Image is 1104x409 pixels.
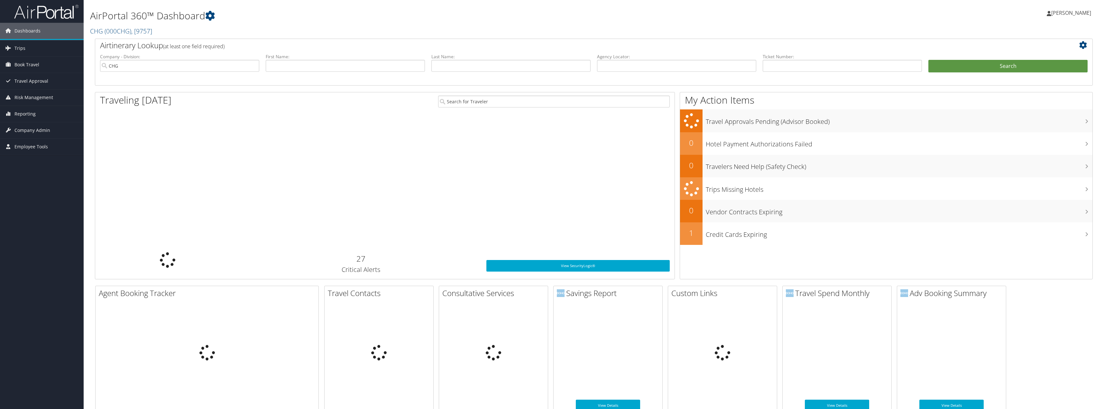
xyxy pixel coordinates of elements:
[100,93,171,107] h1: Traveling [DATE]
[597,53,756,60] label: Agency Locator:
[786,289,794,297] img: domo-logo.png
[680,222,1092,245] a: 1Credit Cards Expiring
[706,227,1092,239] h3: Credit Cards Expiring
[680,93,1092,107] h1: My Action Items
[557,288,662,299] h2: Savings Report
[14,106,36,122] span: Reporting
[706,114,1092,126] h3: Travel Approvals Pending (Advisor Booked)
[1051,9,1091,16] span: [PERSON_NAME]
[99,288,318,299] h2: Agent Booking Tracker
[438,96,670,107] input: Search for Traveler
[328,288,433,299] h2: Travel Contacts
[706,204,1092,217] h3: Vendor Contracts Expiring
[928,60,1088,73] button: Search
[557,289,565,297] img: domo-logo.png
[245,265,477,274] h3: Critical Alerts
[680,137,703,148] h2: 0
[680,155,1092,177] a: 0Travelers Need Help (Safety Check)
[14,89,53,106] span: Risk Management
[163,43,225,50] span: (at least one field required)
[900,289,908,297] img: domo-logo.png
[486,260,670,272] a: View SecurityLogic®
[14,40,25,56] span: Trips
[680,132,1092,155] a: 0Hotel Payment Authorizations Failed
[706,136,1092,149] h3: Hotel Payment Authorizations Failed
[706,182,1092,194] h3: Trips Missing Hotels
[1047,3,1098,23] a: [PERSON_NAME]
[786,288,891,299] h2: Travel Spend Monthly
[680,160,703,171] h2: 0
[14,73,48,89] span: Travel Approval
[680,109,1092,132] a: Travel Approvals Pending (Advisor Booked)
[100,53,259,60] label: Company - Division:
[90,27,152,35] a: CHG
[131,27,152,35] span: , [ 9757 ]
[680,205,703,216] h2: 0
[431,53,591,60] label: Last Name:
[266,53,425,60] label: First Name:
[14,139,48,155] span: Employee Tools
[442,288,548,299] h2: Consultative Services
[90,9,762,23] h1: AirPortal 360™ Dashboard
[14,23,41,39] span: Dashboards
[680,228,703,238] h2: 1
[706,159,1092,171] h3: Travelers Need Help (Safety Check)
[680,177,1092,200] a: Trips Missing Hotels
[14,4,78,19] img: airportal-logo.png
[245,253,477,264] h2: 27
[680,200,1092,222] a: 0Vendor Contracts Expiring
[671,288,777,299] h2: Custom Links
[763,53,922,60] label: Ticket Number:
[100,40,1005,51] h2: Airtinerary Lookup
[105,27,131,35] span: ( 000CHG )
[14,57,39,73] span: Book Travel
[14,122,50,138] span: Company Admin
[900,288,1006,299] h2: Adv Booking Summary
